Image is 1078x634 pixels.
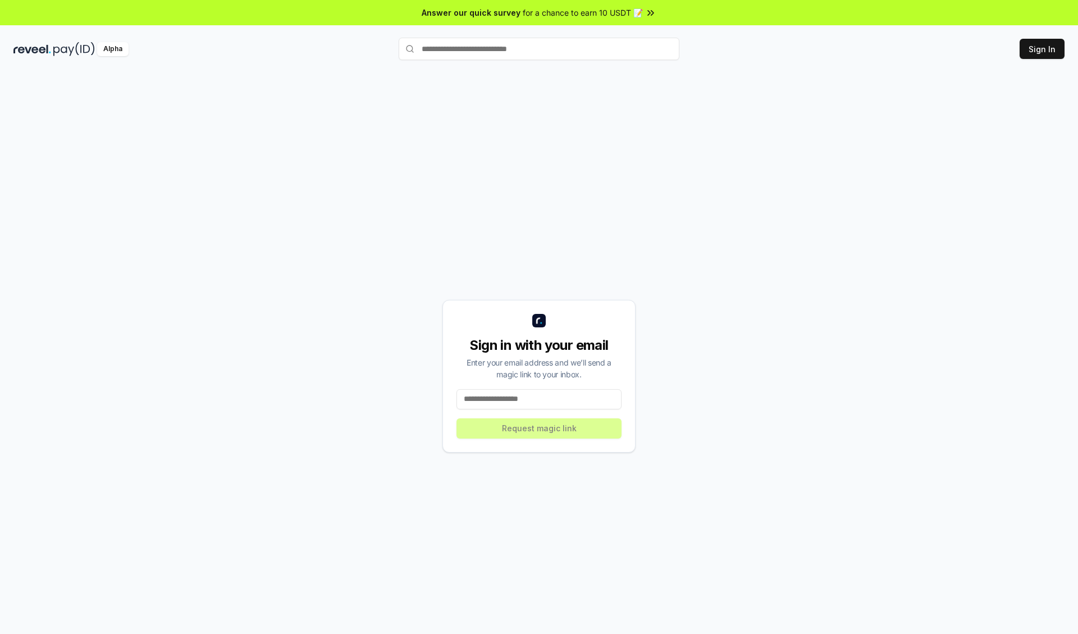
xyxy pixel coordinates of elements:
img: pay_id [53,42,95,56]
img: reveel_dark [13,42,51,56]
div: Alpha [97,42,129,56]
img: logo_small [532,314,546,327]
span: Answer our quick survey [422,7,520,19]
div: Enter your email address and we’ll send a magic link to your inbox. [456,357,622,380]
div: Sign in with your email [456,336,622,354]
button: Sign In [1020,39,1065,59]
span: for a chance to earn 10 USDT 📝 [523,7,643,19]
